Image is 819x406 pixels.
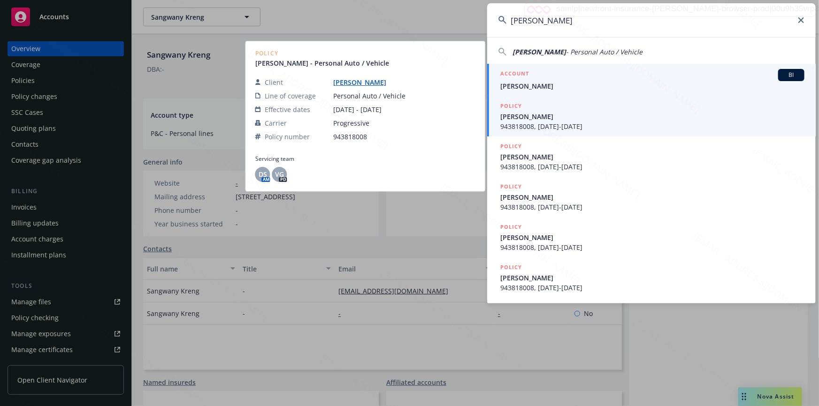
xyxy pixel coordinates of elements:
h5: POLICY [500,182,522,191]
h5: POLICY [500,142,522,151]
span: 943818008, [DATE]-[DATE] [500,121,804,131]
span: [PERSON_NAME] [500,192,804,202]
span: [PERSON_NAME] [500,81,804,91]
span: [PERSON_NAME] [500,233,804,242]
span: [PERSON_NAME] [500,152,804,162]
a: ACCOUNTBI[PERSON_NAME] [487,64,816,96]
span: 943818008, [DATE]-[DATE] [500,242,804,252]
span: - Personal Auto / Vehicle [566,47,643,56]
span: BI [782,71,801,79]
a: POLICY[PERSON_NAME]943818008, [DATE]-[DATE] [487,136,816,177]
span: 943818008, [DATE]-[DATE] [500,162,804,172]
a: POLICY[PERSON_NAME]943818008, [DATE]-[DATE] [487,257,816,298]
span: [PERSON_NAME] [513,47,566,56]
a: POLICY[PERSON_NAME]943818008, [DATE]-[DATE] [487,177,816,217]
input: Search... [487,3,816,37]
h5: POLICY [500,101,522,111]
h5: POLICY [500,263,522,272]
h5: ACCOUNT [500,69,529,80]
h5: POLICY [500,222,522,232]
a: POLICY[PERSON_NAME]943818008, [DATE]-[DATE] [487,96,816,136]
span: 943818008, [DATE]-[DATE] [500,283,804,293]
a: POLICY[PERSON_NAME]943818008, [DATE]-[DATE] [487,217,816,257]
span: [PERSON_NAME] [500,112,804,121]
span: 943818008, [DATE]-[DATE] [500,202,804,212]
span: [PERSON_NAME] [500,273,804,283]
